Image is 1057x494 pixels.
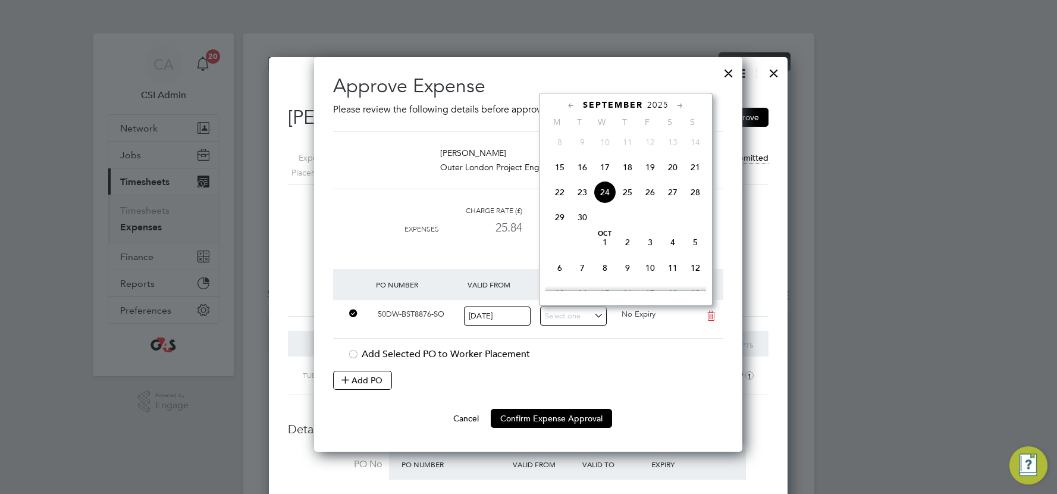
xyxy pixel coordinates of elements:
[465,274,541,295] div: Valid From
[333,102,723,117] p: Please review the following details before approving this expense:
[716,108,769,127] button: Approve
[594,282,616,304] span: 15
[616,156,639,179] span: 18
[639,282,661,304] span: 17
[571,282,594,304] span: 14
[273,151,341,165] label: Expense ID
[684,131,707,154] span: 14
[616,282,639,304] span: 16
[464,307,531,326] input: Select one
[540,307,607,326] input: Select one
[399,454,510,475] div: PO Number
[647,100,669,110] span: 2025
[444,409,488,428] button: Cancel
[510,454,579,475] div: Valid From
[571,206,594,229] span: 30
[1009,446,1047,484] button: Engage Resource Center
[639,156,661,179] span: 19
[594,156,616,179] span: 17
[273,165,341,180] label: Placement ID
[684,231,707,254] span: 5
[491,409,612,428] button: Confirm Expense Approval
[303,370,316,380] span: Tue
[571,181,594,204] span: 23
[594,257,616,279] span: 8
[548,131,571,154] span: 8
[639,131,661,154] span: 12
[288,458,382,471] label: PO No
[658,117,681,127] span: S
[548,206,571,229] span: 29
[548,181,571,204] span: 22
[591,117,613,127] span: W
[616,131,639,154] span: 11
[545,117,568,127] span: M
[333,74,723,99] h2: Approve Expense
[548,282,571,304] span: 13
[639,231,661,254] span: 3
[440,162,550,173] span: Outer London Project Engi…
[684,156,707,179] span: 21
[639,181,661,204] span: 26
[661,181,684,204] span: 27
[648,454,718,475] div: Expiry
[681,117,704,127] span: S
[594,181,616,204] span: 24
[439,218,522,237] div: 25.84
[594,231,616,237] span: Oct
[378,309,444,319] span: 50DW-BST8876-SO
[571,131,594,154] span: 9
[288,421,769,437] h3: Details
[333,371,392,390] button: Add PO
[639,257,661,279] span: 10
[661,257,684,279] span: 11
[347,348,723,361] div: Add Selected PO to Worker Placement
[622,309,655,319] span: No Expiry
[616,181,639,204] span: 25
[522,204,594,218] div: Quantity
[684,181,707,204] span: 28
[613,117,636,127] span: T
[661,131,684,154] span: 13
[571,257,594,279] span: 7
[404,225,439,233] span: Expenses
[684,282,707,304] span: 19
[616,257,639,279] span: 9
[616,231,639,254] span: 2
[579,454,649,475] div: Valid To
[373,274,465,295] div: PO Number
[594,131,616,154] span: 10
[548,156,571,179] span: 15
[440,148,506,158] span: [PERSON_NAME]
[745,371,754,380] i: 1
[729,152,769,164] span: Submitted
[571,156,594,179] span: 16
[684,257,707,279] span: 12
[568,117,591,127] span: T
[594,231,616,254] span: 1
[636,117,658,127] span: F
[288,105,769,130] h2: [PERSON_NAME] Expense:
[583,100,643,110] span: September
[661,156,684,179] span: 20
[548,257,571,279] span: 6
[661,282,684,304] span: 18
[661,231,684,254] span: 4
[439,204,522,218] div: Charge rate (£)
